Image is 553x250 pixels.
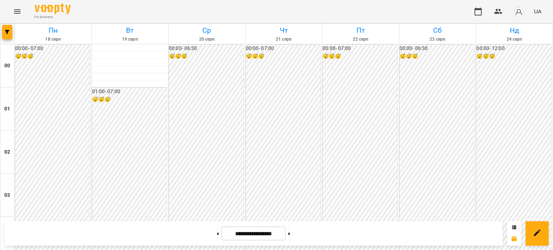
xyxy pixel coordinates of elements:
[476,45,551,53] h6: 00:00 - 12:00
[247,25,321,36] h6: Чт
[35,4,71,14] img: Voopty Logo
[400,45,475,53] h6: 00:00 - 06:30
[92,88,167,96] h6: 01:00 - 07:00
[4,105,10,113] h6: 01
[93,25,167,36] h6: Вт
[15,53,90,60] h6: 😴😴😴
[476,53,551,60] h6: 😴😴😴
[477,36,552,43] h6: 24 серп
[4,191,10,199] h6: 03
[9,3,26,20] button: Menu
[246,45,321,53] h6: 00:00 - 07:00
[534,8,541,15] span: UA
[323,53,397,60] h6: 😴😴😴
[15,45,90,53] h6: 00:00 - 07:00
[16,36,90,43] h6: 18 серп
[531,5,544,18] button: UA
[514,6,524,17] img: avatar_s.png
[400,36,475,43] h6: 23 серп
[323,36,398,43] h6: 22 серп
[477,25,552,36] h6: Нд
[323,45,397,53] h6: 00:00 - 07:00
[35,15,71,19] span: For Business
[323,25,398,36] h6: Пт
[4,62,10,70] h6: 00
[400,25,475,36] h6: Сб
[246,53,321,60] h6: 😴😴😴
[170,36,244,43] h6: 20 серп
[169,53,244,60] h6: 😴😴😴
[92,96,167,104] h6: 😴😴😴
[247,36,321,43] h6: 21 серп
[16,25,90,36] h6: Пн
[169,45,244,53] h6: 00:00 - 06:30
[4,148,10,156] h6: 02
[170,25,244,36] h6: Ср
[93,36,167,43] h6: 19 серп
[400,53,475,60] h6: 😴😴😴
